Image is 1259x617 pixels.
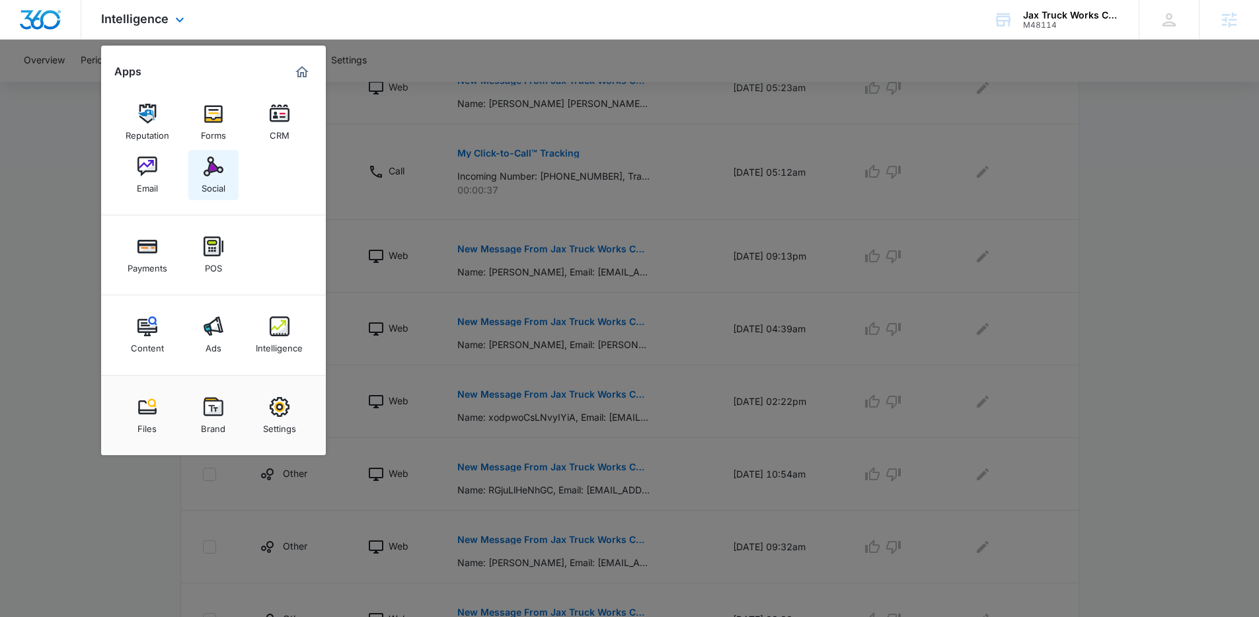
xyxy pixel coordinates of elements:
div: Reputation [126,124,169,141]
div: Intelligence [256,336,303,353]
div: Files [137,417,157,434]
a: Reputation [122,97,172,147]
a: Brand [188,390,239,441]
a: Intelligence [254,310,305,360]
div: Payments [128,256,167,273]
div: POS [205,256,222,273]
div: CRM [270,124,289,141]
span: Intelligence [101,12,169,26]
a: Payments [122,230,172,280]
a: Files [122,390,172,441]
a: CRM [254,97,305,147]
div: account id [1023,20,1120,30]
div: Settings [263,417,296,434]
a: Settings [254,390,305,441]
h2: Apps [114,65,141,78]
a: Social [188,150,239,200]
div: account name [1023,10,1120,20]
a: Content [122,310,172,360]
a: Forms [188,97,239,147]
a: Marketing 360® Dashboard [291,61,313,83]
div: Brand [201,417,225,434]
div: Email [137,176,158,194]
div: Forms [201,124,226,141]
a: Ads [188,310,239,360]
div: Social [202,176,225,194]
a: POS [188,230,239,280]
a: Email [122,150,172,200]
div: Ads [206,336,221,353]
div: Content [131,336,164,353]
